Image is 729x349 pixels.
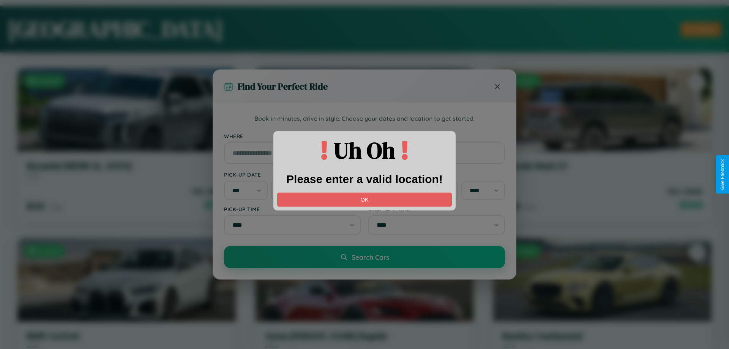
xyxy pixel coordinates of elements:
[224,133,505,139] label: Where
[368,171,505,178] label: Drop-off Date
[238,80,328,93] h3: Find Your Perfect Ride
[224,171,361,178] label: Pick-up Date
[224,206,361,212] label: Pick-up Time
[368,206,505,212] label: Drop-off Time
[352,253,389,261] span: Search Cars
[224,114,505,124] p: Book in minutes, drive in style. Choose your dates and location to get started.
